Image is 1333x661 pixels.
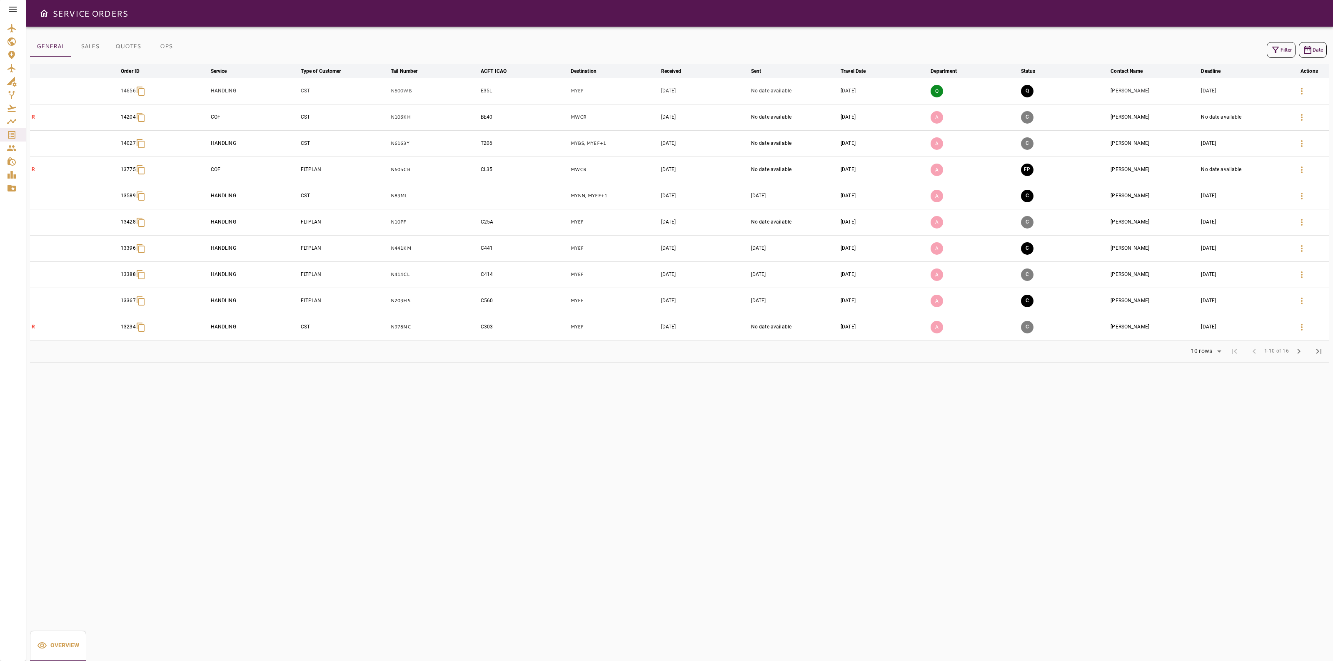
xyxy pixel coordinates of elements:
td: [DATE] [749,235,839,261]
div: 10 rows [1189,348,1214,355]
td: [PERSON_NAME] [1109,314,1199,340]
button: QUOTES [109,37,147,57]
button: Details [1292,81,1312,101]
button: CLOSED [1021,190,1033,202]
p: N83ML [391,192,477,199]
td: FLTPLAN [299,209,389,235]
p: MYEF [571,87,658,94]
td: T206 [479,130,569,157]
span: Received [661,66,692,76]
button: SALES [71,37,109,57]
p: R [32,114,117,121]
span: Tail Number [391,66,428,76]
div: Department [931,66,957,76]
td: C25A [479,209,569,235]
td: [DATE] [1199,183,1289,209]
td: CST [299,78,389,104]
button: CANCELED [1021,321,1033,333]
p: N106KH [391,114,477,121]
span: Travel Date [841,66,876,76]
td: [DATE] [749,183,839,209]
td: [PERSON_NAME] [1109,78,1199,104]
p: R [32,166,117,173]
p: MYEF [571,271,658,278]
td: [DATE] [839,261,929,288]
td: [DATE] [659,235,749,261]
div: Deadline [1201,66,1221,76]
div: Destination [571,66,597,76]
button: Details [1292,265,1312,285]
div: Tail Number [391,66,417,76]
td: [DATE] [839,183,929,209]
span: Order ID [121,66,150,76]
td: [DATE] [659,183,749,209]
p: N10PF [391,219,477,226]
span: Sent [751,66,772,76]
p: N203HS [391,297,477,304]
span: Type of Customer [301,66,352,76]
td: [PERSON_NAME] [1109,157,1199,183]
td: [DATE] [839,157,929,183]
td: [DATE] [659,104,749,130]
span: Service [211,66,238,76]
p: N978NC [391,323,477,330]
p: A [931,137,943,150]
td: CST [299,314,389,340]
span: last_page [1314,346,1324,356]
td: CST [299,183,389,209]
p: Q [931,85,943,97]
p: 13589 [121,192,136,199]
p: A [931,295,943,307]
p: 13367 [121,297,136,304]
p: MYEF [571,219,658,226]
p: A [931,216,943,229]
td: FLTPLAN [299,235,389,261]
p: MYEF [571,297,658,304]
span: 1-10 of 16 [1264,347,1289,355]
td: CST [299,130,389,157]
div: 10 rows [1186,345,1224,358]
button: OPS [147,37,185,57]
button: CLOSED [1021,295,1033,307]
td: No date available [749,130,839,157]
span: Status [1021,66,1046,76]
span: First Page [1224,341,1244,361]
div: ACFT ICAO [481,66,507,76]
td: [DATE] [839,78,929,104]
div: basic tabs example [30,37,185,57]
td: HANDLING [209,288,299,314]
td: HANDLING [209,261,299,288]
td: [DATE] [1199,314,1289,340]
button: GENERAL [30,37,71,57]
p: N441KM [391,245,477,252]
p: MWCR [571,166,658,173]
td: C303 [479,314,569,340]
td: FLTPLAN [299,288,389,314]
td: [DATE] [1199,78,1289,104]
div: Order ID [121,66,140,76]
p: 13388 [121,271,136,278]
td: [DATE] [659,130,749,157]
span: Deadline [1201,66,1231,76]
p: A [931,190,943,202]
td: COF [209,157,299,183]
td: [DATE] [839,235,929,261]
p: R [32,323,117,330]
p: A [931,164,943,176]
button: QUOTING [1021,85,1033,97]
button: CLOSED [1021,242,1033,255]
p: 13234 [121,323,136,330]
td: C560 [479,288,569,314]
span: Destination [571,66,607,76]
td: CL35 [479,157,569,183]
p: A [931,321,943,333]
td: BE40 [479,104,569,130]
td: [DATE] [659,209,749,235]
div: Received [661,66,681,76]
td: [DATE] [659,157,749,183]
div: Status [1021,66,1036,76]
td: [DATE] [839,209,929,235]
div: Contact Name [1111,66,1143,76]
button: Details [1292,134,1312,154]
td: [DATE] [1199,235,1289,261]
